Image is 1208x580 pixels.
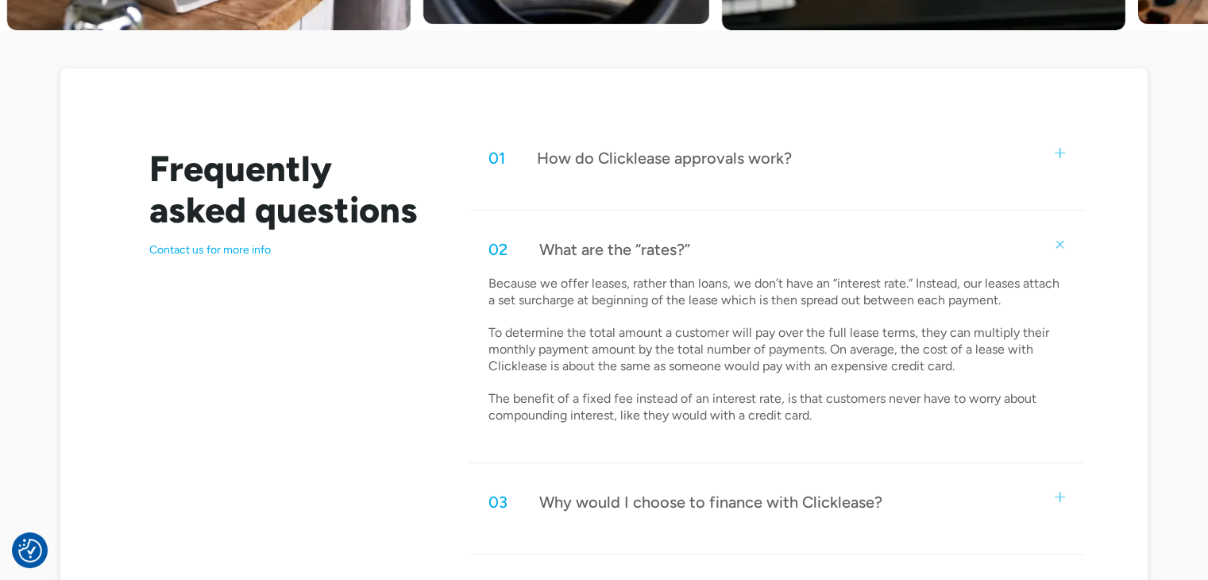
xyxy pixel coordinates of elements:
div: 01 [488,148,505,168]
img: small plus [1053,237,1067,251]
div: What are the “rates?” [539,239,690,260]
img: small plus [1055,492,1065,502]
div: How do Clicklease approvals work? [537,148,792,168]
p: Because we offer leases, rather than loans, we don’t have an “interest rate.” Instead, our leases... [488,276,1065,424]
p: Contact us for more info [149,243,431,257]
div: 02 [488,239,508,260]
div: 03 [488,492,508,512]
img: Revisit consent button [18,539,42,563]
div: Why would I choose to finance with Clicklease? [539,492,882,512]
h2: Frequently asked questions [149,148,431,230]
img: small plus [1055,148,1065,158]
button: Consent Preferences [18,539,42,563]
